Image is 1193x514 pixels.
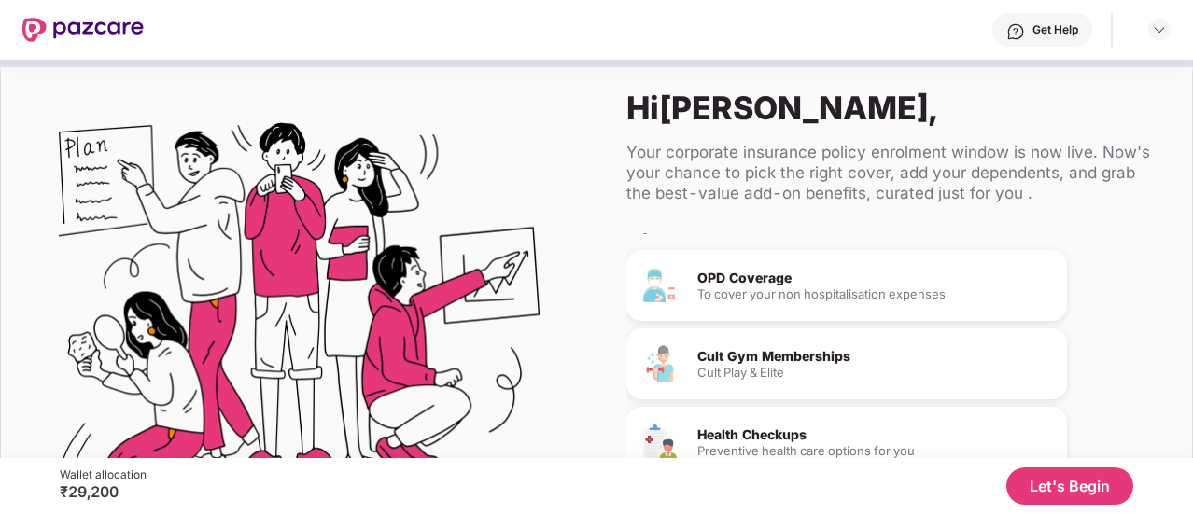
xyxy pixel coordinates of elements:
[641,267,679,304] img: OPD Coverage
[626,89,1162,127] div: Hi [PERSON_NAME] ,
[1006,22,1025,41] img: svg+xml;base64,PHN2ZyBpZD0iSGVscC0zMngzMiIgeG1sbnM9Imh0dHA6Ly93d3cudzMub3JnLzIwMDAvc3ZnIiB3aWR0aD...
[697,445,1052,457] div: Preventive health care options for you
[697,271,1052,285] div: OPD Coverage
[60,482,147,501] div: ₹29,200
[1032,22,1078,37] div: Get Help
[626,142,1162,203] div: Your corporate insurance policy enrolment window is now live. Now's your chance to pick the right...
[1152,22,1167,37] img: svg+xml;base64,PHN2ZyBpZD0iRHJvcGRvd24tMzJ4MzIiIHhtbG5zPSJodHRwOi8vd3d3LnczLm9yZy8yMDAwL3N2ZyIgd2...
[697,350,1052,363] div: Cult Gym Memberships
[697,288,1052,300] div: To cover your non hospitalisation expenses
[1006,467,1133,505] button: Let's Begin
[641,424,679,461] img: Health Checkups
[60,467,147,482] div: Wallet allocation
[641,345,679,382] img: Cult Gym Memberships
[697,428,1052,441] div: Health Checkups
[697,367,1052,379] div: Cult Play & Elite
[22,18,144,42] img: New Pazcare Logo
